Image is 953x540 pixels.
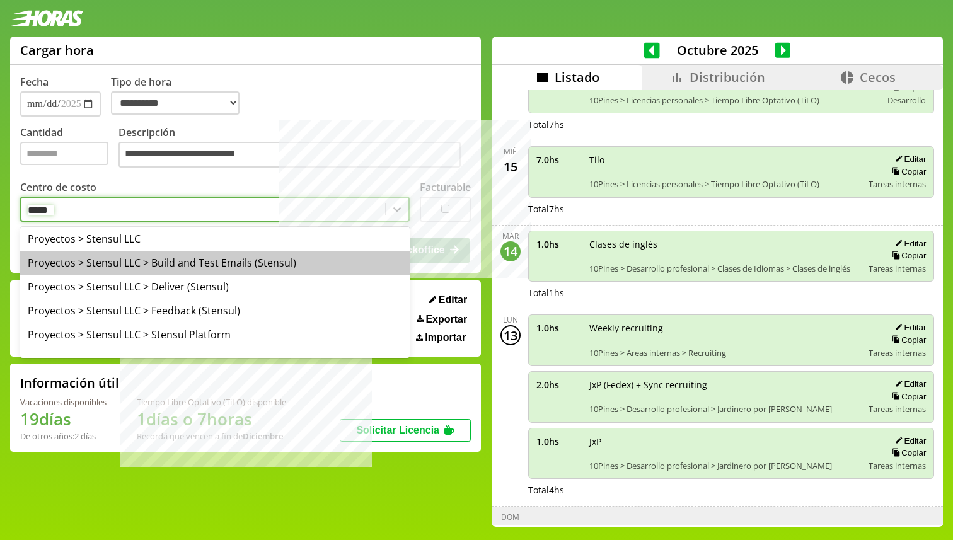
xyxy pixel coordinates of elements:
span: 10Pines > Desarrollo profesional > Jardinero por [PERSON_NAME] [589,460,860,471]
h1: 1 días o 7 horas [137,408,286,430]
span: Clases de inglés [589,238,860,250]
span: 10Pines > Desarrollo profesional > Jardinero por [PERSON_NAME] [589,403,860,415]
div: Vacaciones disponibles [20,396,107,408]
span: 2.0 hs [536,379,580,391]
button: Copiar [888,335,926,345]
div: Recordá que vencen a fin de [137,430,286,442]
span: Weekly recruiting [589,322,860,334]
div: Proyectos > Stensul LLC > Stensul Platform [20,323,410,347]
button: Editar [891,435,926,446]
h1: 19 días [20,408,107,430]
div: Total 7 hs [528,118,935,130]
div: Proyectos > Stensul LLC > Deliver (Stensul) [20,275,410,299]
span: Octubre 2025 [660,42,775,59]
span: 10Pines > Areas internas > Recruiting [589,347,860,359]
button: Editar [891,154,926,164]
label: Centro de costo [20,180,96,194]
div: scrollable content [492,90,943,525]
textarea: Descripción [118,142,461,168]
span: 1.0 hs [536,435,580,447]
div: mar [502,231,519,241]
span: JxP (Fedex) + Sync recruiting [589,379,860,391]
div: 13 [500,325,521,345]
span: 10Pines > Licencias personales > Tiempo Libre Optativo (TiLO) [589,95,874,106]
img: logotipo [10,10,83,26]
div: De otros años: 2 días [20,430,107,442]
div: Proyectos > Stensul LLC [20,227,410,251]
span: Tareas internas [869,347,926,359]
label: Cantidad [20,125,118,171]
div: dom [501,512,519,522]
span: Solicitar Licencia [356,425,439,435]
div: Total 4 hs [528,484,935,496]
span: Tareas internas [869,403,926,415]
span: Cecos [860,69,896,86]
span: Importar [425,332,466,343]
label: Descripción [118,125,471,171]
span: 1.0 hs [536,238,580,250]
div: Proyectos > Stensul LLC > Build and Test Emails (Stensul) [20,251,410,275]
button: Editar [891,238,926,249]
label: Tipo de hora [111,75,250,117]
span: 7.0 hs [536,154,580,166]
span: Exportar [425,314,467,325]
select: Tipo de hora [111,91,240,115]
div: Total 7 hs [528,203,935,215]
button: Copiar [888,447,926,458]
button: Copiar [888,391,926,402]
span: Distribución [690,69,765,86]
label: Facturable [420,180,471,194]
label: Fecha [20,75,49,89]
h2: Información útil [20,374,119,391]
span: Desarrollo [887,95,926,106]
h1: Cargar hora [20,42,94,59]
div: Tiempo Libre Optativo (TiLO) disponible [137,396,286,408]
div: lun [503,314,518,325]
input: Cantidad [20,142,108,165]
div: Total 1 hs [528,287,935,299]
button: Copiar [888,166,926,177]
span: Tareas internas [869,178,926,190]
span: 1.0 hs [536,322,580,334]
span: Editar [439,294,467,306]
span: Tareas internas [869,263,926,274]
button: Copiar [888,250,926,261]
button: Solicitar Licencia [340,419,471,442]
div: 15 [500,157,521,177]
span: Tareas internas [869,460,926,471]
span: JxP [589,435,860,447]
span: 10Pines > Licencias personales > Tiempo Libre Optativo (TiLO) [589,178,860,190]
button: Editar [425,294,471,306]
button: Exportar [413,313,471,326]
button: Editar [891,322,926,333]
b: Diciembre [243,430,283,442]
span: Tilo [589,154,860,166]
div: Proyectos > Stensul LLC > Feedback (Stensul) [20,299,410,323]
div: 14 [500,241,521,261]
button: Editar [891,379,926,389]
span: 10Pines > Desarrollo profesional > Clases de Idiomas > Clases de inglés [589,263,860,274]
div: mié [504,146,517,157]
span: Listado [555,69,599,86]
